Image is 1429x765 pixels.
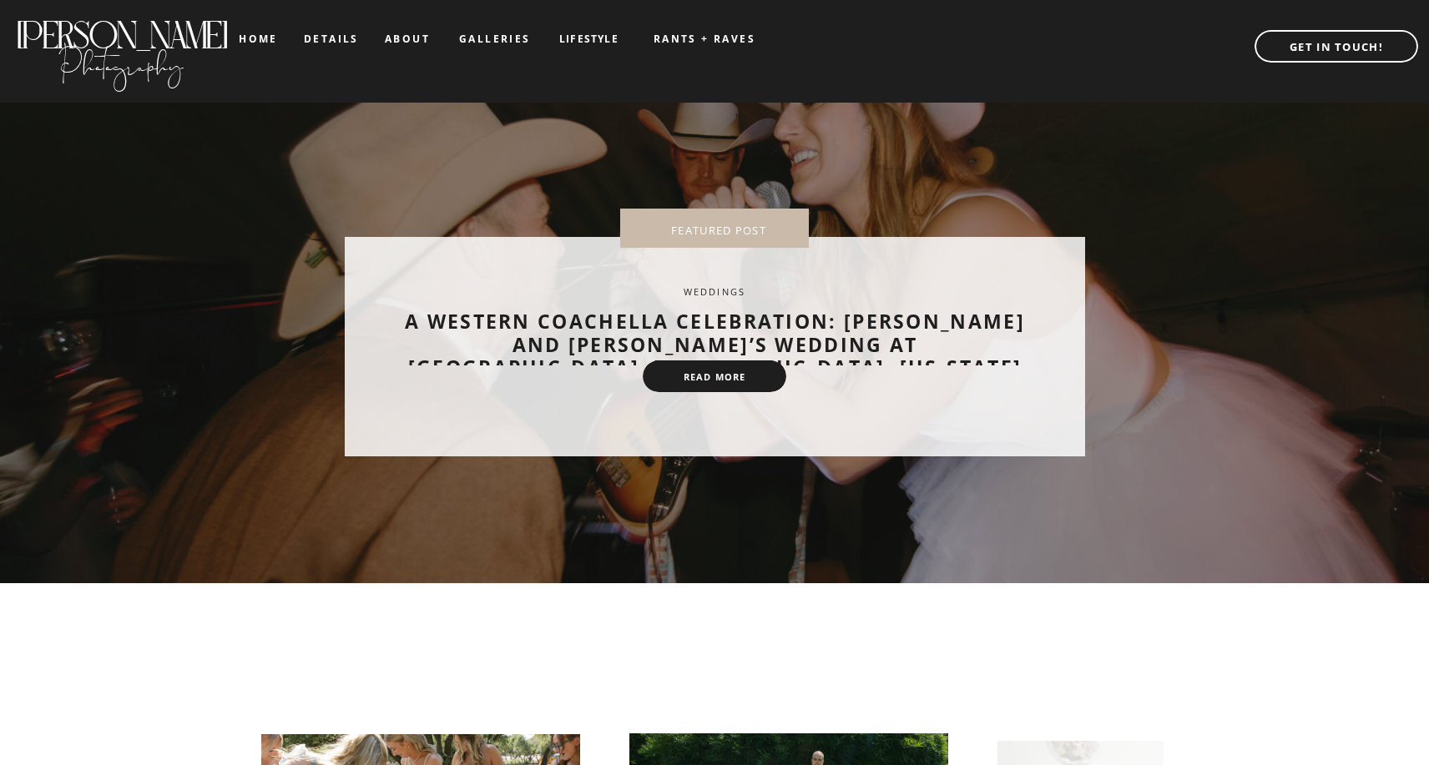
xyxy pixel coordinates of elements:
a: galleries [459,33,528,45]
a: RANTS + RAVES [638,33,771,45]
a: about [385,33,429,45]
a: [PERSON_NAME] [14,13,229,41]
a: Photography [14,33,229,88]
a: home [239,33,278,44]
b: GET IN TOUCH! [1290,39,1383,54]
a: LIFESTYLE [547,33,631,45]
a: read more [665,371,764,383]
nav: FEATURED POST [647,224,790,233]
a: details [304,33,359,43]
a: Weddings [684,285,746,298]
a: A Western Coachella Celebration: [PERSON_NAME] and [PERSON_NAME]’s Wedding at [GEOGRAPHIC_DATA], ... [405,308,1025,380]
